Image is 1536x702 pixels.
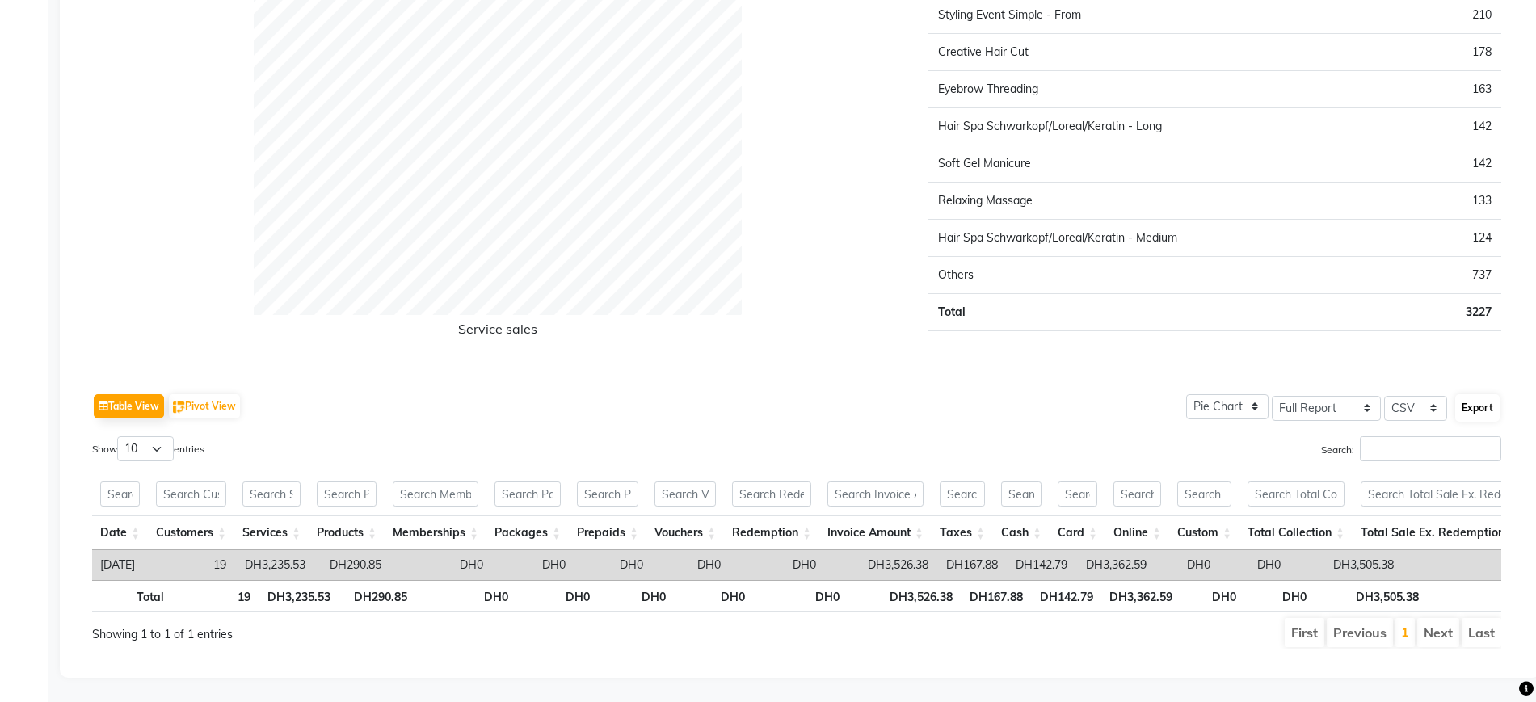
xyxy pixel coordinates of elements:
[1315,580,1427,612] th: DH3,505.38
[156,481,226,507] input: Search Customers
[928,108,1355,145] td: Hair Spa Schwarkopf/Loreal/Keratin - Long
[732,481,811,507] input: Search Redemption
[1155,550,1218,580] td: DH0
[1289,550,1402,580] td: DH3,505.38
[339,580,415,612] th: DH290.85
[1001,481,1042,507] input: Search Cash
[928,71,1355,108] td: Eyebrow Threading
[1248,481,1345,507] input: Search Total Collection
[928,257,1355,294] td: Others
[389,550,491,580] td: DH0
[259,580,339,612] th: DH3,235.53
[651,550,729,580] td: DH0
[1355,108,1501,145] td: 142
[729,550,824,580] td: DH0
[1401,624,1409,640] a: 1
[1177,481,1231,507] input: Search Custom
[848,580,961,612] th: DH3,526.38
[172,580,259,612] th: 19
[654,481,716,507] input: Search Vouchers
[1101,580,1181,612] th: DH3,362.59
[1355,257,1501,294] td: 737
[491,550,574,580] td: DH0
[574,550,651,580] td: DH0
[940,481,985,507] input: Search Taxes
[1321,436,1501,461] label: Search:
[458,322,537,343] h6: Service sales
[569,515,646,550] th: Prepaids: activate to sort column ascending
[1353,515,1525,550] th: Total Sale Ex. Redemption: activate to sort column ascending
[1455,394,1500,422] button: Export
[1355,183,1501,220] td: 133
[92,580,172,612] th: Total
[936,550,1006,580] td: DH167.88
[1355,145,1501,183] td: 142
[92,616,665,643] div: Showing 1 to 1 of 1 entries
[1105,515,1169,550] th: Online: activate to sort column ascending
[724,515,819,550] th: Redemption: activate to sort column ascending
[486,515,569,550] th: Packages: activate to sort column ascending
[494,481,561,507] input: Search Packages
[1361,481,1517,507] input: Search Total Sale Ex. Redemption
[928,183,1355,220] td: Relaxing Massage
[234,550,314,580] td: DH3,235.53
[317,481,377,507] input: Search Products
[928,294,1355,331] td: Total
[827,481,924,507] input: Search Invoice Amount
[1355,71,1501,108] td: 163
[819,515,932,550] th: Invoice Amount: activate to sort column ascending
[1355,34,1501,71] td: 178
[100,481,140,507] input: Search Date
[309,515,385,550] th: Products: activate to sort column ascending
[92,436,204,461] label: Show entries
[314,550,389,580] td: DH290.85
[961,580,1031,612] th: DH167.88
[1006,550,1075,580] td: DH142.79
[1058,481,1097,507] input: Search Card
[928,34,1355,71] td: Creative Hair Cut
[415,580,516,612] th: DH0
[148,515,234,550] th: Customers: activate to sort column ascending
[1355,220,1501,257] td: 124
[598,580,675,612] th: DH0
[1239,515,1353,550] th: Total Collection: activate to sort column ascending
[117,436,174,461] select: Showentries
[1218,550,1289,580] td: DH0
[993,515,1050,550] th: Cash: activate to sort column ascending
[674,580,752,612] th: DH0
[173,401,185,414] img: pivot.png
[516,580,598,612] th: DH0
[242,481,301,507] input: Search Services
[94,394,164,418] button: Table View
[928,220,1355,257] td: Hair Spa Schwarkopf/Loreal/Keratin - Medium
[234,515,309,550] th: Services: activate to sort column ascending
[92,515,148,550] th: Date: activate to sort column ascending
[1244,580,1315,612] th: DH0
[932,515,993,550] th: Taxes: activate to sort column ascending
[1031,580,1101,612] th: DH142.79
[1050,515,1105,550] th: Card: activate to sort column ascending
[1180,580,1244,612] th: DH0
[1075,550,1155,580] td: DH3,362.59
[385,515,486,550] th: Memberships: activate to sort column ascending
[393,481,478,507] input: Search Memberships
[1113,481,1161,507] input: Search Online
[148,550,234,580] td: 19
[646,515,724,550] th: Vouchers: activate to sort column ascending
[1355,294,1501,331] td: 3227
[753,580,848,612] th: DH0
[169,394,240,418] button: Pivot View
[92,550,148,580] td: [DATE]
[577,481,638,507] input: Search Prepaids
[928,145,1355,183] td: Soft Gel Manicure
[1360,436,1501,461] input: Search:
[824,550,936,580] td: DH3,526.38
[1169,515,1239,550] th: Custom: activate to sort column ascending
